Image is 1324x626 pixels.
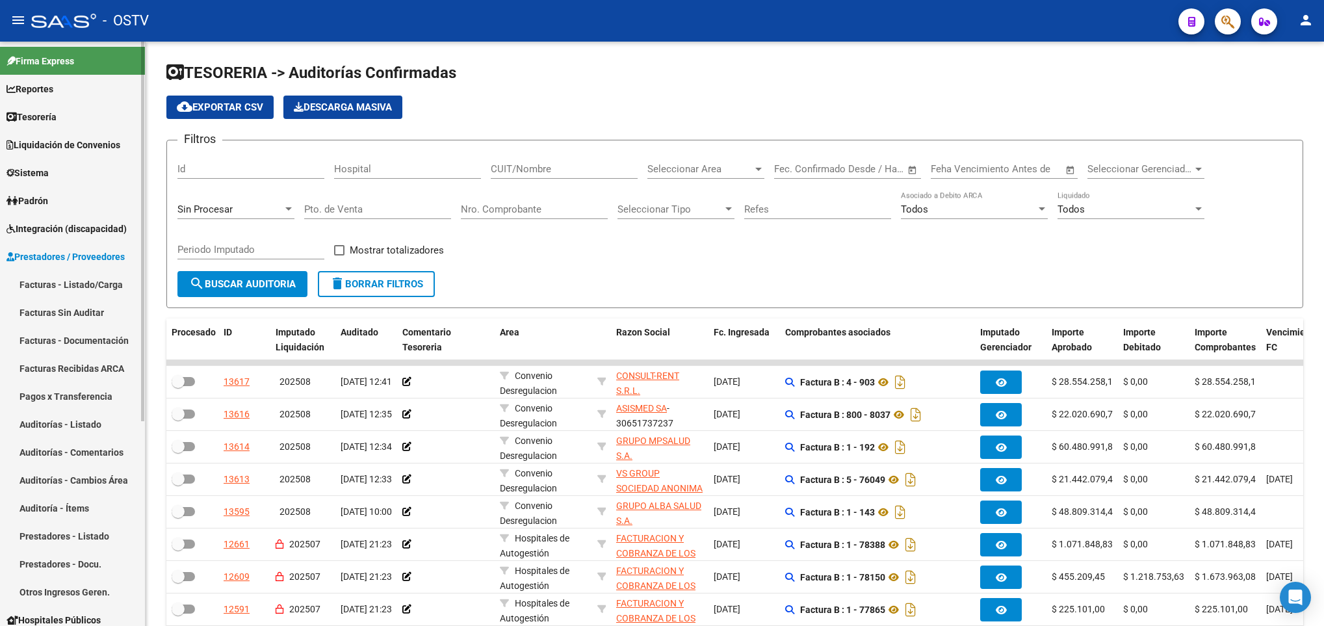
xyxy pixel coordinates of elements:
[500,327,519,337] span: Area
[800,540,885,550] strong: Factura B : 1 - 78388
[279,376,311,387] span: 202508
[224,374,250,389] div: 13617
[177,130,222,148] h3: Filtros
[1087,163,1193,175] span: Seleccionar Gerenciador
[279,441,311,452] span: 202508
[224,602,250,617] div: 12591
[1123,539,1148,549] span: $ 0,00
[335,319,397,361] datatable-header-cell: Auditado
[270,319,335,361] datatable-header-cell: Imputado Liquidación
[800,410,890,420] strong: Factura B : 800 - 8037
[1123,474,1148,484] span: $ 0,00
[1123,441,1148,452] span: $ 0,00
[341,571,392,582] span: [DATE] 21:23
[616,501,701,526] span: GRUPO ALBA SALUD S.A.
[800,507,875,517] strong: Factura B : 1 - 143
[1058,203,1085,215] span: Todos
[1063,163,1078,177] button: Open calendar
[902,567,919,588] i: Descargar documento
[1195,571,1256,582] span: $ 1.673.963,08
[616,327,670,337] span: Razon Social
[177,99,192,114] mat-icon: cloud_download
[341,441,392,452] span: [DATE] 12:34
[6,166,49,180] span: Sistema
[289,604,320,614] span: 202507
[500,533,569,558] span: Hospitales de Autogestión
[289,571,320,582] span: 202507
[892,437,909,458] i: Descargar documento
[1052,409,1118,419] span: $ 22.020.690,70
[907,404,924,425] i: Descargar documento
[500,566,569,591] span: Hospitales de Autogestión
[402,327,451,352] span: Comentario Tesoreria
[279,409,311,419] span: 202508
[350,242,444,258] span: Mostrar totalizadores
[6,54,74,68] span: Firma Express
[279,474,311,484] span: 202508
[10,12,26,28] mat-icon: menu
[714,376,740,387] span: [DATE]
[166,96,274,119] button: Exportar CSV
[1195,604,1248,614] span: $ 225.101,00
[1052,327,1092,352] span: Importe Aprobado
[1123,571,1184,582] span: $ 1.218.753,63
[616,436,690,461] span: GRUPO MPSALUD S.A.
[617,203,723,215] span: Seleccionar Tipo
[1052,376,1118,387] span: $ 28.554.258,10
[500,501,557,526] span: Convenio Desregulacion
[616,434,703,461] div: - 33717297879
[1195,376,1261,387] span: $ 28.554.258,10
[714,409,740,419] span: [DATE]
[166,64,456,82] span: TESORERIA -> Auditorías Confirmadas
[616,566,695,620] span: FACTURACION Y COBRANZA DE LOS EFECTORES PUBLICOS S.E.
[616,403,667,413] span: ASISMED SA
[6,110,57,124] span: Tesorería
[189,278,296,290] span: Buscar Auditoria
[276,327,324,352] span: Imputado Liquidación
[714,327,770,337] span: Fc. Ingresada
[708,319,780,361] datatable-header-cell: Fc. Ingresada
[1195,327,1256,352] span: Importe Comprobantes
[294,101,392,113] span: Descarga Masiva
[397,319,495,361] datatable-header-cell: Comentario Tesoreria
[1266,474,1293,484] span: [DATE]
[1195,506,1261,517] span: $ 48.809.314,40
[714,604,740,614] span: [DATE]
[189,276,205,291] mat-icon: search
[800,377,875,387] strong: Factura B : 4 - 903
[6,138,120,152] span: Liquidación de Convenios
[714,441,740,452] span: [DATE]
[177,271,307,297] button: Buscar Auditoria
[902,534,919,555] i: Descargar documento
[1123,409,1148,419] span: $ 0,00
[283,96,402,119] button: Descarga Masiva
[341,539,392,549] span: [DATE] 21:23
[800,605,885,615] strong: Factura B : 1 - 77865
[224,327,232,337] span: ID
[1052,506,1118,517] span: $ 48.809.314,40
[500,371,557,396] span: Convenio Desregulacion
[616,401,703,428] div: - 30651737237
[616,369,703,396] div: - 30710542372
[341,474,392,484] span: [DATE] 12:33
[283,96,402,119] app-download-masive: Descarga masiva de comprobantes (adjuntos)
[224,504,250,519] div: 13595
[616,531,703,558] div: - 30715497456
[500,598,569,623] span: Hospitales de Autogestión
[774,163,816,175] input: Start date
[6,82,53,96] span: Reportes
[1052,604,1105,614] span: $ 225.101,00
[279,506,311,517] span: 202508
[1266,327,1319,352] span: Vencimiento FC
[980,327,1032,352] span: Imputado Gerenciador
[172,327,216,337] span: Procesado
[1123,327,1161,352] span: Importe Debitado
[177,203,233,215] span: Sin Procesar
[495,319,592,361] datatable-header-cell: Area
[892,372,909,393] i: Descargar documento
[224,407,250,422] div: 13616
[611,319,708,361] datatable-header-cell: Razon Social
[330,278,423,290] span: Borrar Filtros
[1195,441,1261,452] span: $ 60.480.991,80
[714,506,740,517] span: [DATE]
